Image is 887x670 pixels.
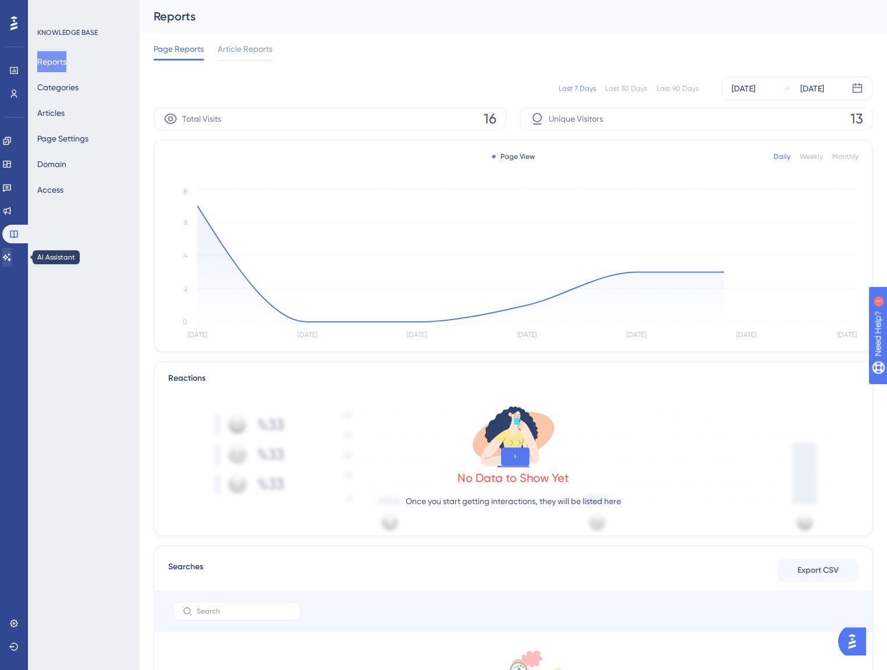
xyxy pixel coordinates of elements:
tspan: [DATE] [187,331,207,339]
span: Searches [168,560,203,581]
div: No Data to Show Yet [457,470,569,486]
button: Categories [37,77,79,98]
div: Monthly [832,152,858,161]
span: Need Help? [27,3,73,17]
div: Weekly [800,152,823,161]
div: Reactions [168,371,858,385]
tspan: [DATE] [736,331,756,339]
span: Total Visits [182,112,221,126]
input: Search [197,607,291,615]
span: Page Reports [154,42,204,56]
span: 16 [484,109,496,128]
tspan: [DATE] [517,331,537,339]
div: Last 7 Days [559,84,596,93]
tspan: 0 [183,318,187,326]
tspan: [DATE] [407,331,427,339]
tspan: 2 [184,285,187,293]
div: [DATE] [800,81,824,95]
button: Domain [37,154,66,175]
div: Last 90 Days [657,84,698,93]
button: Page Settings [37,128,88,149]
tspan: [DATE] [626,331,646,339]
span: 13 [850,109,863,128]
tspan: 6 [184,218,187,226]
div: [DATE] [732,81,755,95]
iframe: UserGuiding AI Assistant Launcher [838,624,873,659]
span: Unique Visitors [549,112,603,126]
div: Reports [154,8,844,24]
span: Article Reports [218,42,272,56]
p: Once you start getting interactions, they will be listed here [406,494,621,508]
button: Export CSV [778,559,858,582]
span: Export CSV [797,563,839,577]
button: Access [37,179,63,200]
tspan: 4 [183,251,187,260]
div: KNOWLEDGE BASE [37,28,98,37]
div: Page View [492,152,535,161]
button: Articles [37,102,65,123]
tspan: [DATE] [837,331,857,339]
div: Last 30 Days [605,84,647,93]
tspan: 8 [183,187,187,196]
button: Reports [37,51,66,72]
tspan: [DATE] [297,331,317,339]
div: 1 [81,6,84,15]
div: Daily [774,152,790,161]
